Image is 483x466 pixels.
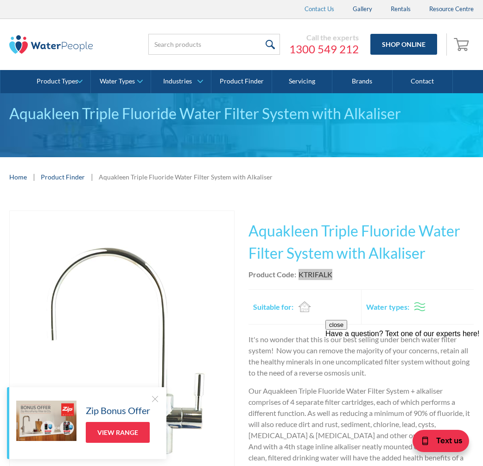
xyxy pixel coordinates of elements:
[41,172,85,182] a: Product Finder
[86,403,150,417] h5: Zip Bonus Offer
[299,269,332,280] div: KTRIFALK
[332,70,393,93] a: Brands
[454,37,471,51] img: shopping cart
[148,34,280,55] input: Search products
[99,172,273,182] div: Aquakleen Triple Fluoride Water Filter System with Alkaliser
[89,171,94,182] div: |
[163,77,192,85] div: Industries
[151,70,211,93] a: Industries
[9,35,93,54] img: The Water People
[289,42,359,56] a: 1300 549 212
[451,33,474,56] a: Open empty cart
[248,334,474,378] p: It's no wonder that this is our best selling under bench water filter system! Now you can remove ...
[393,70,453,93] a: Contact
[16,401,76,441] img: Zip Bonus Offer
[248,220,474,264] h1: Aquakleen Triple Fluoride Water Filter System with Alkaliser
[409,420,483,466] iframe: podium webchat widget bubble
[370,34,437,55] a: Shop Online
[100,77,135,85] div: Water Types
[9,172,27,182] a: Home
[37,77,78,85] div: Product Types
[248,270,296,279] strong: Product Code:
[32,171,36,182] div: |
[253,301,293,313] h2: Suitable for:
[325,320,483,431] iframe: podium webchat widget prompt
[211,70,272,93] a: Product Finder
[91,70,151,93] a: Water Types
[9,102,474,125] div: Aquakleen Triple Fluoride Water Filter System with Alkaliser
[86,422,150,443] a: View Range
[272,70,332,93] a: Servicing
[31,70,90,93] a: Product Types
[289,33,359,42] div: Call the experts
[366,301,409,313] h2: Water types:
